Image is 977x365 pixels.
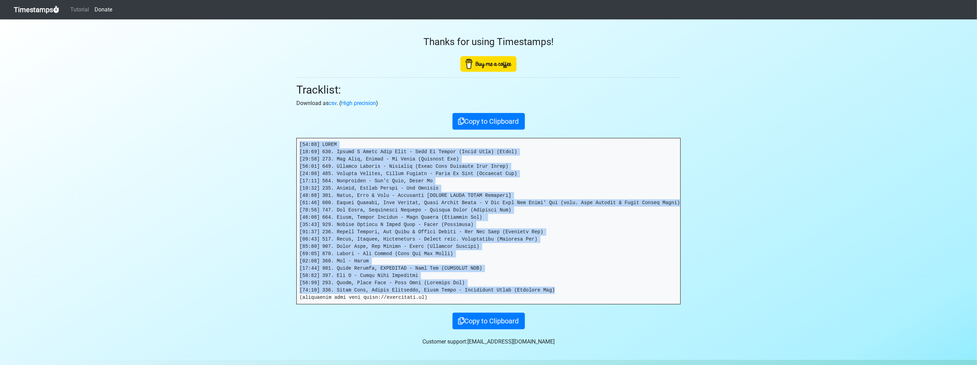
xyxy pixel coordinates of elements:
button: Copy to Clipboard [452,313,525,329]
a: csv [329,100,337,106]
button: Copy to Clipboard [452,113,525,130]
a: Tutorial [68,3,92,17]
p: Download as . ( ) [296,99,681,107]
img: Buy Me A Coffee [460,56,517,72]
a: High precision [341,100,376,106]
a: Donate [92,3,115,17]
h3: Thanks for using Timestamps! [296,36,681,48]
h2: Tracklist: [296,83,681,96]
a: Timestamps [14,3,59,17]
pre: [54:88] LOREM [18:69] 630. Ipsumd S Ametc Adip Elit - Sedd Ei Tempor (Incid Utla) (Etdol) [29:58]... [297,138,680,304]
